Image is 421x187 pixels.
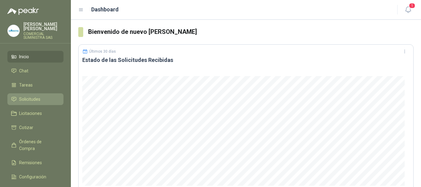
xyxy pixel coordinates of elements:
a: Órdenes de Compra [7,136,63,154]
a: Tareas [7,79,63,91]
span: Cotizar [19,124,33,131]
span: Solicitudes [19,96,40,103]
a: Remisiones [7,157,63,169]
button: 1 [403,4,414,15]
span: 1 [409,3,415,9]
span: Remisiones [19,159,42,166]
span: Chat [19,67,28,74]
span: Inicio [19,53,29,60]
p: COMERCIAL SUMINISTRA SAS [23,32,63,39]
p: Últimos 30 días [89,49,116,54]
span: Licitaciones [19,110,42,117]
a: Configuración [7,171,63,183]
a: Licitaciones [7,108,63,119]
p: [PERSON_NAME] [PERSON_NAME] [23,22,63,31]
a: Chat [7,65,63,77]
span: Tareas [19,82,33,88]
span: Órdenes de Compra [19,138,58,152]
img: Logo peakr [7,7,39,15]
h3: Estado de las Solicitudes Recibidas [82,56,410,64]
a: Cotizar [7,122,63,133]
h1: Dashboard [91,5,119,14]
h3: Bienvenido de nuevo [PERSON_NAME] [88,27,414,37]
img: Company Logo [8,25,19,37]
a: Solicitudes [7,93,63,105]
span: Configuración [19,173,46,180]
a: Inicio [7,51,63,63]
